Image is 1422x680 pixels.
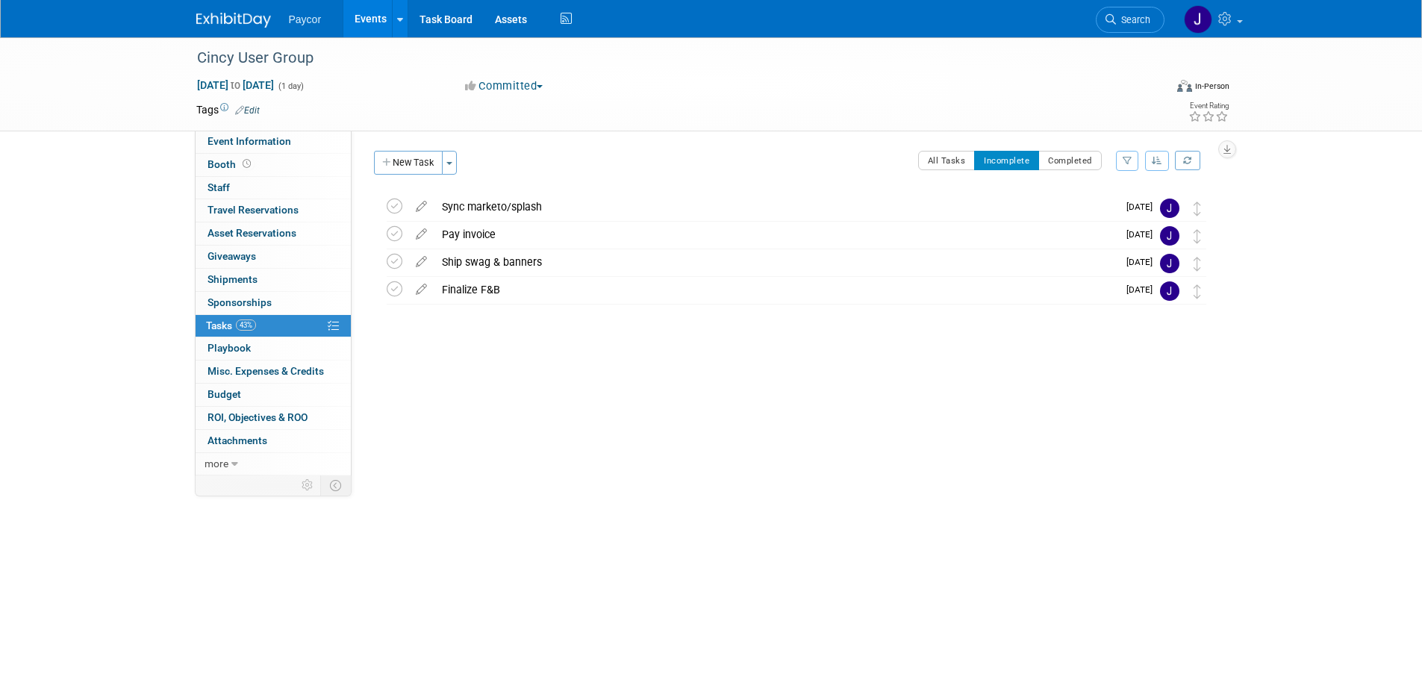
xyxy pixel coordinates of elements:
[434,194,1117,219] div: Sync marketo/splash
[1194,284,1201,299] i: Move task
[208,434,267,446] span: Attachments
[408,228,434,241] a: edit
[1184,5,1212,34] img: Jenny Campbell
[208,135,291,147] span: Event Information
[320,475,351,495] td: Toggle Event Tabs
[434,249,1117,275] div: Ship swag & banners
[277,81,304,91] span: (1 day)
[1116,14,1150,25] span: Search
[228,79,243,91] span: to
[1194,81,1229,92] div: In-Person
[1194,202,1201,216] i: Move task
[196,315,351,337] a: Tasks43%
[295,475,321,495] td: Personalize Event Tab Strip
[196,177,351,199] a: Staff
[192,45,1142,72] div: Cincy User Group
[1160,199,1179,218] img: Jenny Campbell
[240,158,254,169] span: Booth not reserved yet
[196,102,260,117] td: Tags
[1160,254,1179,273] img: Jenny Campbell
[196,222,351,245] a: Asset Reservations
[1160,226,1179,246] img: Jenny Campbell
[208,365,324,377] span: Misc. Expenses & Credits
[434,222,1117,247] div: Pay invoice
[1160,281,1179,301] img: Jenny Campbell
[196,13,271,28] img: ExhibitDay
[196,78,275,92] span: [DATE] [DATE]
[208,204,299,216] span: Travel Reservations
[918,151,976,170] button: All Tasks
[1038,151,1102,170] button: Completed
[1126,284,1160,295] span: [DATE]
[1126,257,1160,267] span: [DATE]
[408,283,434,296] a: edit
[208,273,258,285] span: Shipments
[196,269,351,291] a: Shipments
[208,181,230,193] span: Staff
[460,78,549,94] button: Committed
[208,388,241,400] span: Budget
[434,277,1117,302] div: Finalize F&B
[196,292,351,314] a: Sponsorships
[1175,151,1200,170] a: Refresh
[196,361,351,383] a: Misc. Expenses & Credits
[1188,102,1229,110] div: Event Rating
[374,151,443,175] button: New Task
[196,453,351,475] a: more
[208,296,272,308] span: Sponsorships
[236,319,256,331] span: 43%
[196,199,351,222] a: Travel Reservations
[289,13,322,25] span: Paycor
[408,255,434,269] a: edit
[208,342,251,354] span: Playbook
[196,154,351,176] a: Booth
[196,337,351,360] a: Playbook
[1126,202,1160,212] span: [DATE]
[1076,78,1230,100] div: Event Format
[196,430,351,452] a: Attachments
[1194,257,1201,271] i: Move task
[196,407,351,429] a: ROI, Objectives & ROO
[1177,80,1192,92] img: Format-Inperson.png
[208,158,254,170] span: Booth
[208,250,256,262] span: Giveaways
[205,458,228,470] span: more
[408,200,434,213] a: edit
[1096,7,1164,33] a: Search
[235,105,260,116] a: Edit
[974,151,1039,170] button: Incomplete
[196,131,351,153] a: Event Information
[208,227,296,239] span: Asset Reservations
[206,319,256,331] span: Tasks
[1126,229,1160,240] span: [DATE]
[208,411,308,423] span: ROI, Objectives & ROO
[196,246,351,268] a: Giveaways
[1194,229,1201,243] i: Move task
[196,384,351,406] a: Budget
